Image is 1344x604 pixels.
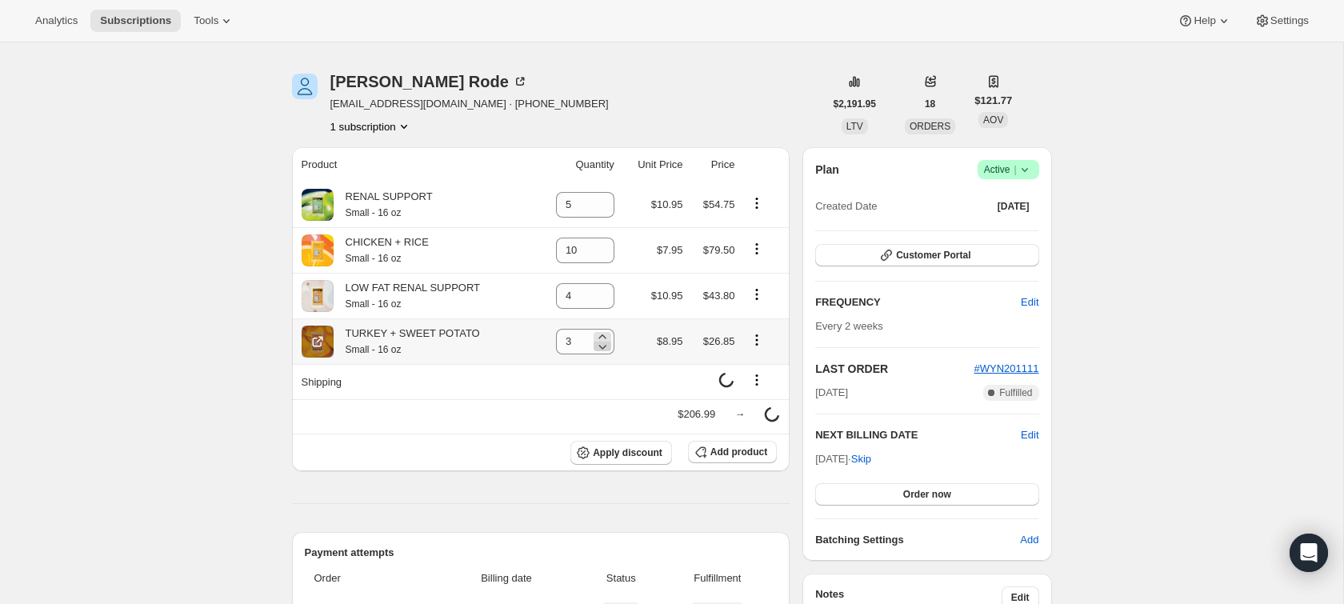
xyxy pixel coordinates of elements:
span: Skip [851,451,871,467]
button: Product actions [744,331,770,349]
div: RENAL SUPPORT [334,189,433,221]
div: LOW FAT RENAL SUPPORT [334,280,481,312]
h2: FREQUENCY [815,294,1021,310]
a: #WYN201111 [974,362,1039,374]
span: Edit [1011,591,1030,604]
small: Small - 16 oz [346,344,402,355]
small: Small - 16 oz [346,298,402,310]
button: [DATE] [988,195,1039,218]
img: product img [302,189,334,221]
span: Apply discount [593,446,662,459]
span: ORDERS [910,121,950,132]
button: $2,191.95 [824,93,886,115]
span: Order now [903,488,951,501]
span: | [1014,163,1016,176]
button: #WYN201111 [974,361,1039,377]
div: [PERSON_NAME] Rode [330,74,528,90]
small: Small - 16 oz [346,253,402,264]
h2: NEXT BILLING DATE [815,427,1021,443]
small: Small - 16 oz [346,207,402,218]
span: Analytics [35,14,78,27]
span: Edit [1021,294,1038,310]
button: 18 [915,93,945,115]
button: Subscriptions [90,10,181,32]
span: Status [584,570,658,586]
img: product img [302,326,334,358]
button: Product actions [744,286,770,303]
span: 18 [925,98,935,110]
div: CHICKEN + RICE [334,234,429,266]
span: [DATE] [815,385,848,401]
span: Help [1194,14,1215,27]
span: Fulfilled [999,386,1032,399]
span: Customer Portal [896,249,970,262]
span: Add [1020,532,1038,548]
span: Add product [710,446,767,458]
th: Unit Price [619,147,688,182]
span: Tools [194,14,218,27]
span: Every 2 weeks [815,320,883,332]
span: $79.50 [703,244,735,256]
div: $206.99 [678,406,715,422]
span: Created Date [815,198,877,214]
span: [DATE] [998,200,1030,213]
span: [DATE] · [815,453,871,465]
button: Product actions [330,118,412,134]
h6: Batching Settings [815,532,1020,548]
span: Debra Rode [292,74,318,99]
button: Customer Portal [815,244,1038,266]
span: $8.95 [657,335,683,347]
span: AOV [983,114,1003,126]
span: [EMAIL_ADDRESS][DOMAIN_NAME] · [PHONE_NUMBER] [330,96,609,112]
span: $121.77 [974,93,1012,109]
button: Edit [1021,427,1038,443]
span: LTV [846,121,863,132]
button: Apply discount [570,441,672,465]
div: TURKEY + SWEET POTATO [334,326,480,358]
button: Settings [1245,10,1318,32]
button: Shipping actions [744,371,770,389]
span: $2,191.95 [834,98,876,110]
span: $26.85 [703,335,735,347]
span: $43.80 [703,290,735,302]
span: Subscriptions [100,14,171,27]
th: Order [305,561,434,596]
th: Price [688,147,740,182]
h2: Payment attempts [305,545,778,561]
span: $7.95 [657,244,683,256]
button: Skip [842,446,881,472]
button: Add [1010,527,1048,553]
span: $10.95 [651,198,683,210]
h2: LAST ORDER [815,361,974,377]
th: Product [292,147,534,182]
div: Open Intercom Messenger [1290,534,1328,572]
button: Add product [688,441,777,463]
button: Product actions [744,240,770,258]
span: Settings [1270,14,1309,27]
div: → [734,406,745,422]
button: Analytics [26,10,87,32]
button: Order now [815,483,1038,506]
h2: Plan [815,162,839,178]
img: product img [302,234,334,266]
span: Fulfillment [668,570,768,586]
button: Tools [184,10,244,32]
th: Quantity [534,147,619,182]
span: Active [984,162,1033,178]
button: Product actions [744,194,770,212]
th: Shipping [292,364,534,399]
button: Edit [1011,290,1048,315]
span: Billing date [438,570,574,586]
img: product img [302,280,334,312]
span: $54.75 [703,198,735,210]
button: Help [1168,10,1241,32]
span: $10.95 [651,290,683,302]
